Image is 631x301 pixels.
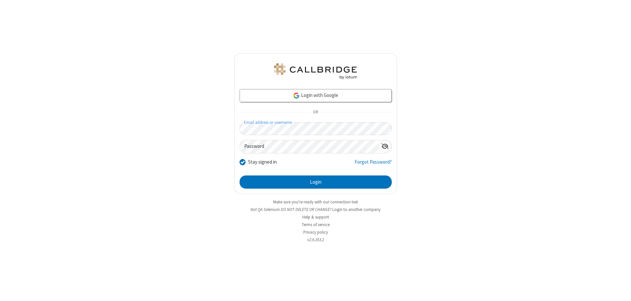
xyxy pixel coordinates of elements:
img: QA Selenium DO NOT DELETE OR CHANGE [273,63,358,79]
li: Not QA Selenium DO NOT DELETE OR CHANGE? [234,206,397,213]
a: Terms of service [302,222,330,227]
a: Privacy policy [303,229,328,235]
input: Email address or username [240,122,392,135]
a: Make sure you're ready with our connection test [273,199,358,205]
img: google-icon.png [293,92,300,99]
span: OR [310,108,321,117]
li: v2.6.353.2 [234,237,397,243]
button: Login to another company [332,206,381,213]
button: Login [240,175,392,189]
a: Login with Google [240,89,392,102]
input: Password [240,140,379,153]
a: Help & support [302,214,329,220]
label: Stay signed in [248,158,277,166]
a: Forgot Password? [355,158,392,171]
div: Show password [379,140,391,152]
